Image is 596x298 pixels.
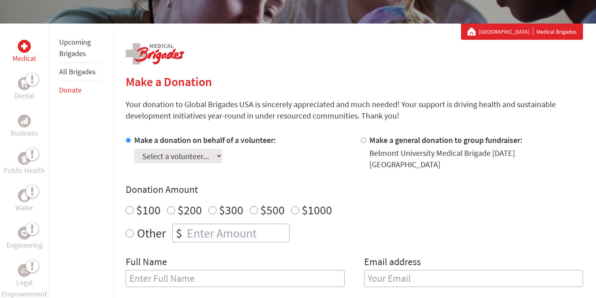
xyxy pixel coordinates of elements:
h2: Make a Donation [126,74,583,89]
a: EngineeringEngineering [6,227,43,251]
div: $ [173,224,185,242]
div: Medical [18,40,31,53]
img: Engineering [21,230,28,236]
img: Water [21,191,28,200]
p: Dental [14,90,34,101]
label: $300 [219,202,243,218]
p: Water [15,202,33,214]
p: Your donation to Global Brigades USA is sincerely appreciated and much needed! Your support is dr... [126,99,583,121]
label: Make a donation on behalf of a volunteer: [134,135,276,145]
a: Donate [59,85,81,95]
li: All Brigades [59,63,103,81]
label: Email address [364,255,421,270]
img: logo-medical.png [126,43,184,65]
p: Business [11,127,38,139]
img: Dental [21,80,28,87]
p: Public Health [4,165,45,176]
label: $1000 [302,202,332,218]
label: Full Name [126,255,167,270]
input: Enter Full Name [126,270,345,287]
h4: Donation Amount [126,183,583,196]
label: $500 [260,202,285,218]
div: Public Health [18,152,31,165]
a: DentalDental [14,77,34,101]
a: [GEOGRAPHIC_DATA] [479,28,533,36]
div: Dental [18,77,31,90]
img: Public Health [21,154,28,162]
a: WaterWater [15,189,33,214]
img: Medical [21,43,28,50]
a: All Brigades [59,67,96,76]
img: Legal Empowerment [21,268,28,273]
a: Upcoming Brigades [59,37,91,58]
img: Business [21,118,28,124]
a: Public HealthPublic Health [4,152,45,176]
li: Donate [59,81,103,99]
label: Other [137,224,166,242]
label: Make a general donation to group fundraiser: [369,135,523,145]
p: Medical [13,53,36,64]
label: $200 [178,202,202,218]
li: Upcoming Brigades [59,33,103,63]
label: $100 [136,202,161,218]
a: MedicalMedical [13,40,36,64]
input: Enter Amount [185,224,289,242]
a: BusinessBusiness [11,114,38,139]
div: Water [18,189,31,202]
div: Medical Brigades [467,28,577,36]
div: Legal Empowerment [18,264,31,277]
input: Your Email [364,270,583,287]
div: Business [18,114,31,127]
div: Belmont University Medical Brigade [DATE] [GEOGRAPHIC_DATA] [369,147,583,170]
p: Engineering [6,240,43,251]
div: Engineering [18,227,31,240]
